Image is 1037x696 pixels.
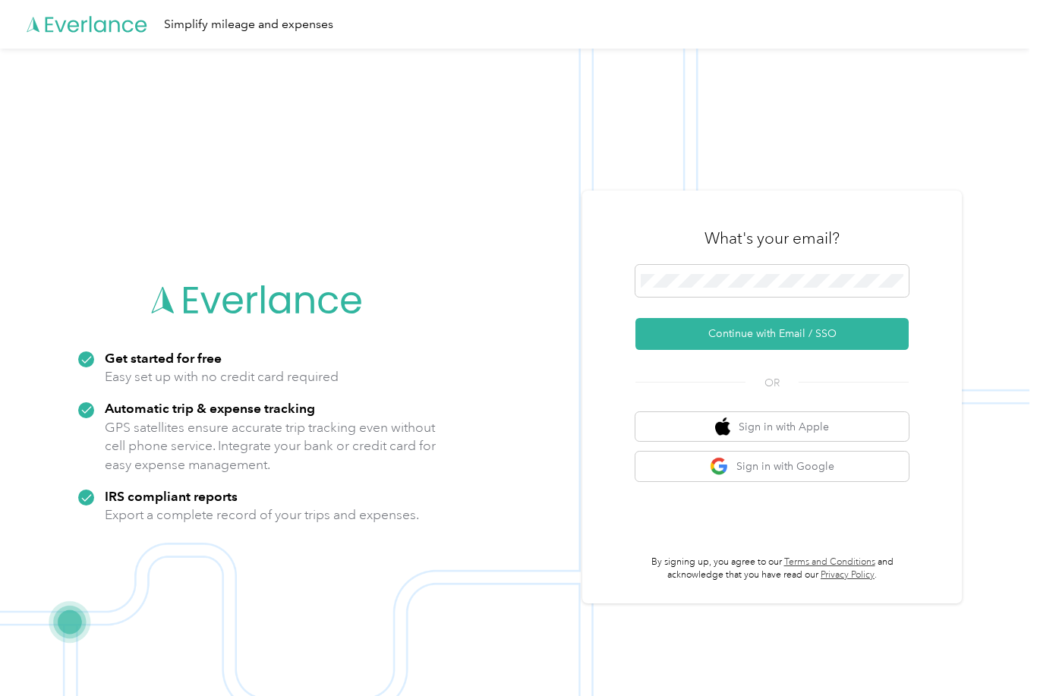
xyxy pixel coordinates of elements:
[164,15,333,34] div: Simplify mileage and expenses
[784,556,875,568] a: Terms and Conditions
[704,228,840,249] h3: What's your email?
[821,569,875,581] a: Privacy Policy
[635,452,909,481] button: google logoSign in with Google
[105,505,419,524] p: Export a complete record of your trips and expenses.
[635,318,909,350] button: Continue with Email / SSO
[105,400,315,416] strong: Automatic trip & expense tracking
[745,375,799,391] span: OR
[105,350,222,366] strong: Get started for free
[715,417,730,436] img: apple logo
[710,457,729,476] img: google logo
[105,418,437,474] p: GPS satellites ensure accurate trip tracking even without cell phone service. Integrate your bank...
[635,412,909,442] button: apple logoSign in with Apple
[105,367,339,386] p: Easy set up with no credit card required
[105,488,238,504] strong: IRS compliant reports
[635,556,909,582] p: By signing up, you agree to our and acknowledge that you have read our .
